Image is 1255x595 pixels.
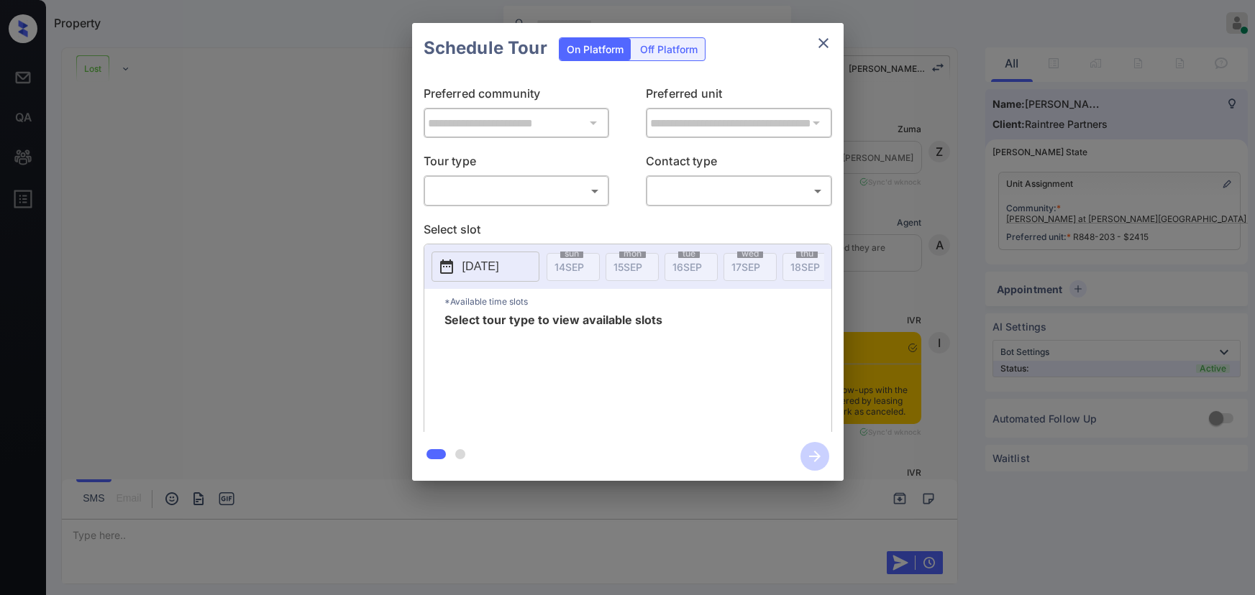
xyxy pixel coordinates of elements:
[444,314,662,429] span: Select tour type to view available slots
[646,152,832,175] p: Contact type
[424,152,610,175] p: Tour type
[424,85,610,108] p: Preferred community
[444,289,831,314] p: *Available time slots
[646,85,832,108] p: Preferred unit
[633,38,705,60] div: Off Platform
[412,23,559,73] h2: Schedule Tour
[809,29,838,57] button: close
[424,221,832,244] p: Select slot
[432,252,539,282] button: [DATE]
[560,38,631,60] div: On Platform
[462,258,499,275] p: [DATE]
